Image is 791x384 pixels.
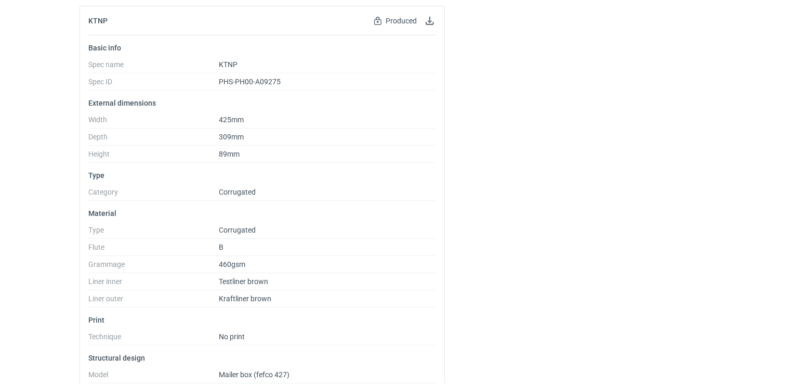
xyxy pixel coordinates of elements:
[88,243,219,256] dt: Flute
[219,370,289,379] span: Mailer box (fefco 427)
[372,15,419,27] div: Produced
[88,17,108,25] h2: KTNP
[219,243,223,251] span: B
[219,277,268,286] span: Testliner brown
[219,188,256,196] span: Corrugated
[88,277,219,290] dt: Liner inner
[88,332,219,345] dt: Technique
[88,260,219,273] dt: Grammage
[88,99,436,107] p: External dimensions
[88,209,436,217] p: Material
[88,44,436,52] p: Basic info
[219,295,271,303] span: Kraftliner brown
[88,370,219,383] dt: Model
[219,78,281,86] span: PHS-PH00-A09275
[88,316,436,324] p: Print
[88,78,219,91] dt: Spec ID
[88,295,219,308] dt: Liner outer
[424,15,436,27] button: Download specification
[88,226,219,239] dt: Type
[219,133,244,141] span: 309mm
[88,60,219,73] dt: Spec name
[219,150,240,158] span: 89mm
[219,260,245,268] span: 460gsm
[88,188,219,201] dt: Category
[219,116,244,124] span: 425mm
[88,133,219,146] dt: Depth
[88,116,219,129] dt: Width
[219,332,245,341] span: No print
[219,60,238,69] span: KTNP
[219,226,256,234] span: Corrugated
[88,171,436,180] p: Type
[88,150,219,163] dt: Height
[88,354,436,362] p: Structural design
